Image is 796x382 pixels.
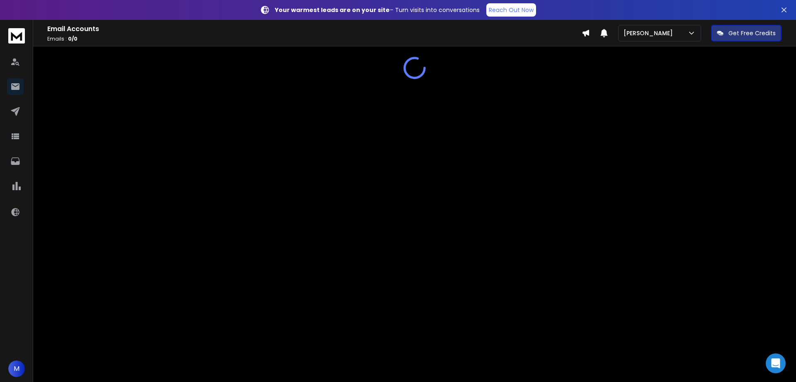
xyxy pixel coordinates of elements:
div: Open Intercom Messenger [766,353,786,373]
a: Reach Out Now [486,3,536,17]
strong: Your warmest leads are on your site [275,6,390,14]
p: Emails : [47,36,582,42]
button: M [8,360,25,377]
p: – Turn visits into conversations [275,6,480,14]
button: Get Free Credits [711,25,781,41]
h1: Email Accounts [47,24,582,34]
p: Get Free Credits [728,29,776,37]
p: Reach Out Now [489,6,534,14]
span: 0 / 0 [68,35,78,42]
p: [PERSON_NAME] [624,29,676,37]
img: logo [8,28,25,44]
